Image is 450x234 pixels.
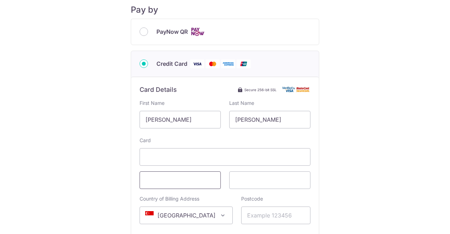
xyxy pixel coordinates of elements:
[156,27,188,36] span: PayNow QR
[140,137,151,144] label: Card
[241,195,263,202] label: Postcode
[140,27,310,36] div: PayNow QR Cards logo
[229,100,254,107] label: Last Name
[235,176,304,184] iframe: Secure card security code input frame
[282,87,310,93] img: Card secure
[140,207,232,224] span: Singapore
[237,59,251,68] img: Union Pay
[146,153,304,161] iframe: Secure card number input frame
[156,59,187,68] span: Credit Card
[140,207,233,224] span: Singapore
[140,195,199,202] label: Country of Billing Address
[190,59,204,68] img: Visa
[241,207,310,224] input: Example 123456
[146,176,215,184] iframe: Secure card expiration date input frame
[221,59,235,68] img: American Express
[244,87,277,93] span: Secure 256-bit SSL
[131,5,319,15] h5: Pay by
[140,59,310,68] div: Credit Card Visa Mastercard American Express Union Pay
[140,86,177,94] h6: Card Details
[206,59,220,68] img: Mastercard
[191,27,205,36] img: Cards logo
[140,100,165,107] label: First Name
